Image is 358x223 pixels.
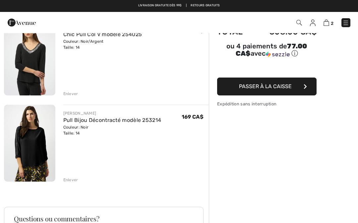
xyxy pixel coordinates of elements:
[217,101,317,107] div: Expédition sans interruption
[182,114,204,120] span: 169 CA$
[217,43,317,60] div: ou 4 paiements de77.00 CA$avecSezzle Cliquez pour en savoir plus sur Sezzle
[63,91,78,97] div: Enlever
[324,19,333,27] a: 2
[138,3,182,8] a: Livraison gratuite dès 99$
[217,60,317,75] iframe: PayPal-paypal
[4,19,55,95] img: Chic Pull Col V modèle 254025
[63,177,78,183] div: Enlever
[236,42,307,57] span: 77.00 CA$
[266,51,290,57] img: Sezzle
[310,20,316,26] img: Mes infos
[63,38,142,50] div: Couleur: Noir/Argent Taille: 14
[296,20,302,26] img: Recherche
[8,19,36,25] a: 1ère Avenue
[63,117,161,123] a: Pull Bijou Décontracté modèle 253214
[191,3,220,8] a: Retours gratuits
[324,20,329,26] img: Panier d'achat
[63,124,161,136] div: Couleur: Noir Taille: 14
[186,3,187,8] span: |
[14,215,194,222] h3: Questions ou commentaires?
[217,43,317,58] div: ou 4 paiements de avec
[4,105,55,181] img: Pull Bijou Décontracté modèle 253214
[63,110,161,116] div: [PERSON_NAME]
[63,31,142,37] a: Chic Pull Col V modèle 254025
[8,16,36,29] img: 1ère Avenue
[342,20,349,26] img: Menu
[239,83,292,89] span: Passer à la caisse
[217,78,317,95] button: Passer à la caisse
[331,21,333,26] span: 2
